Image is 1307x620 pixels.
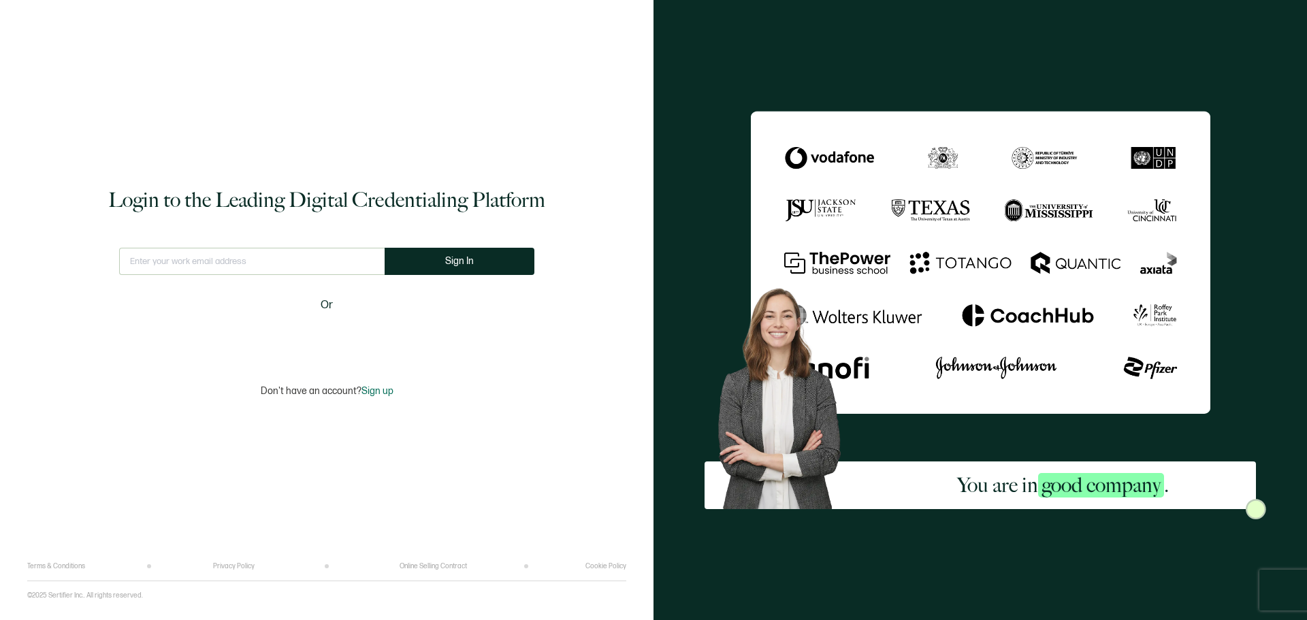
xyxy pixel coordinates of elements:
a: Online Selling Contract [400,562,467,570]
a: Cookie Policy [585,562,626,570]
span: Sign In [445,256,474,266]
img: Sertifier Login - You are in <span class="strong-h">good company</span>. Hero [705,277,870,509]
h2: You are in . [957,472,1169,499]
span: Sign up [361,385,393,397]
span: good company [1038,473,1164,497]
button: Sign In [385,248,534,275]
img: Sertifier Login - You are in <span class="strong-h">good company</span>. [751,111,1210,414]
input: Enter your work email address [119,248,385,275]
h1: Login to the Leading Digital Credentialing Platform [108,186,545,214]
p: Don't have an account? [261,385,393,397]
span: Or [321,297,333,314]
a: Privacy Policy [213,562,255,570]
p: ©2025 Sertifier Inc.. All rights reserved. [27,591,143,600]
iframe: Sign in with Google Button [242,323,412,353]
a: Terms & Conditions [27,562,85,570]
img: Sertifier Login [1246,499,1266,519]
